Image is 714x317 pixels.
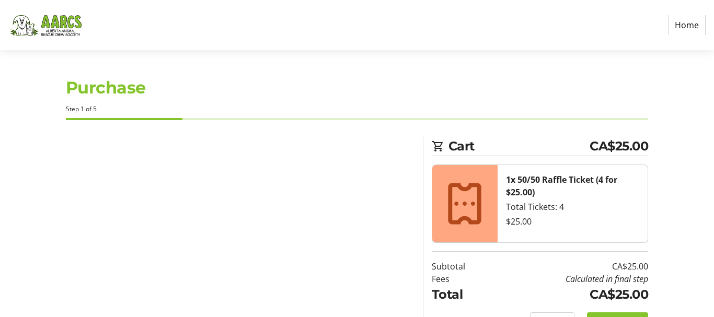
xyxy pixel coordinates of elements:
span: CA$25.00 [590,137,648,156]
div: $25.00 [506,215,639,228]
td: Calculated in final step [494,273,648,285]
td: Total [432,285,494,304]
td: CA$25.00 [494,285,648,304]
span: Cart [448,137,590,156]
div: Step 1 of 5 [66,104,648,114]
h1: Purchase [66,75,648,100]
img: Alberta Animal Rescue Crew Society's Logo [8,4,83,46]
td: Fees [432,273,494,285]
strong: 1x 50/50 Raffle Ticket (4 for $25.00) [506,174,617,198]
td: CA$25.00 [494,260,648,273]
div: Total Tickets: 4 [506,201,639,213]
td: Subtotal [432,260,494,273]
a: Home [668,15,706,35]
